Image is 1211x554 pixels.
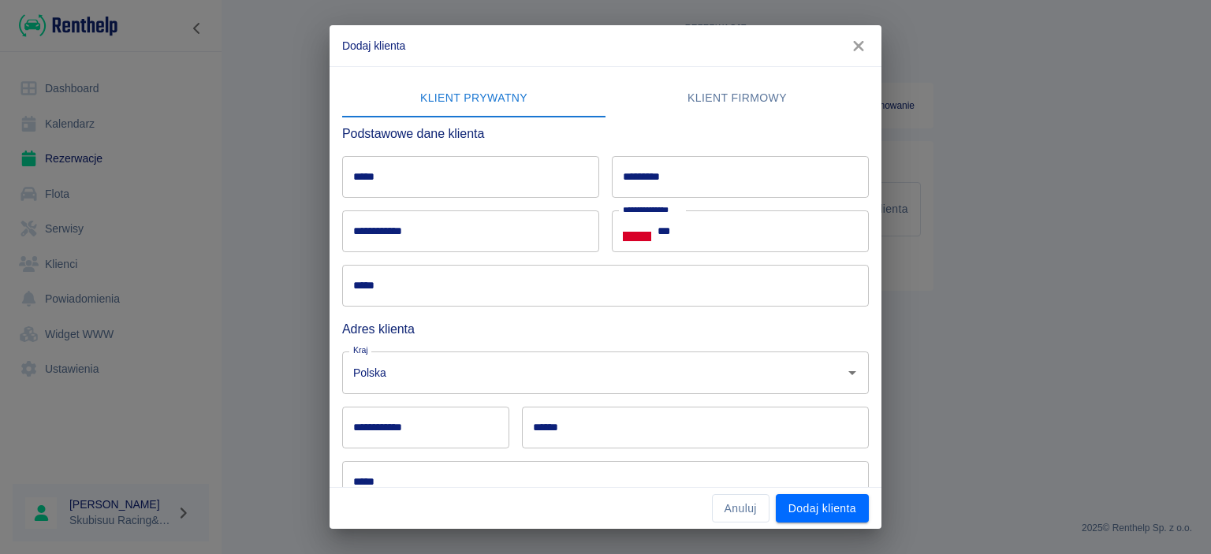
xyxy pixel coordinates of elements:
[623,220,651,244] button: Select country
[342,80,869,117] div: lab API tabs example
[605,80,869,117] button: Klient firmowy
[353,344,368,356] label: Kraj
[776,494,869,523] button: Dodaj klienta
[841,362,863,384] button: Otwórz
[712,494,769,523] button: Anuluj
[342,80,605,117] button: Klient prywatny
[342,319,869,339] h6: Adres klienta
[330,25,881,66] h2: Dodaj klienta
[342,124,869,143] h6: Podstawowe dane klienta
